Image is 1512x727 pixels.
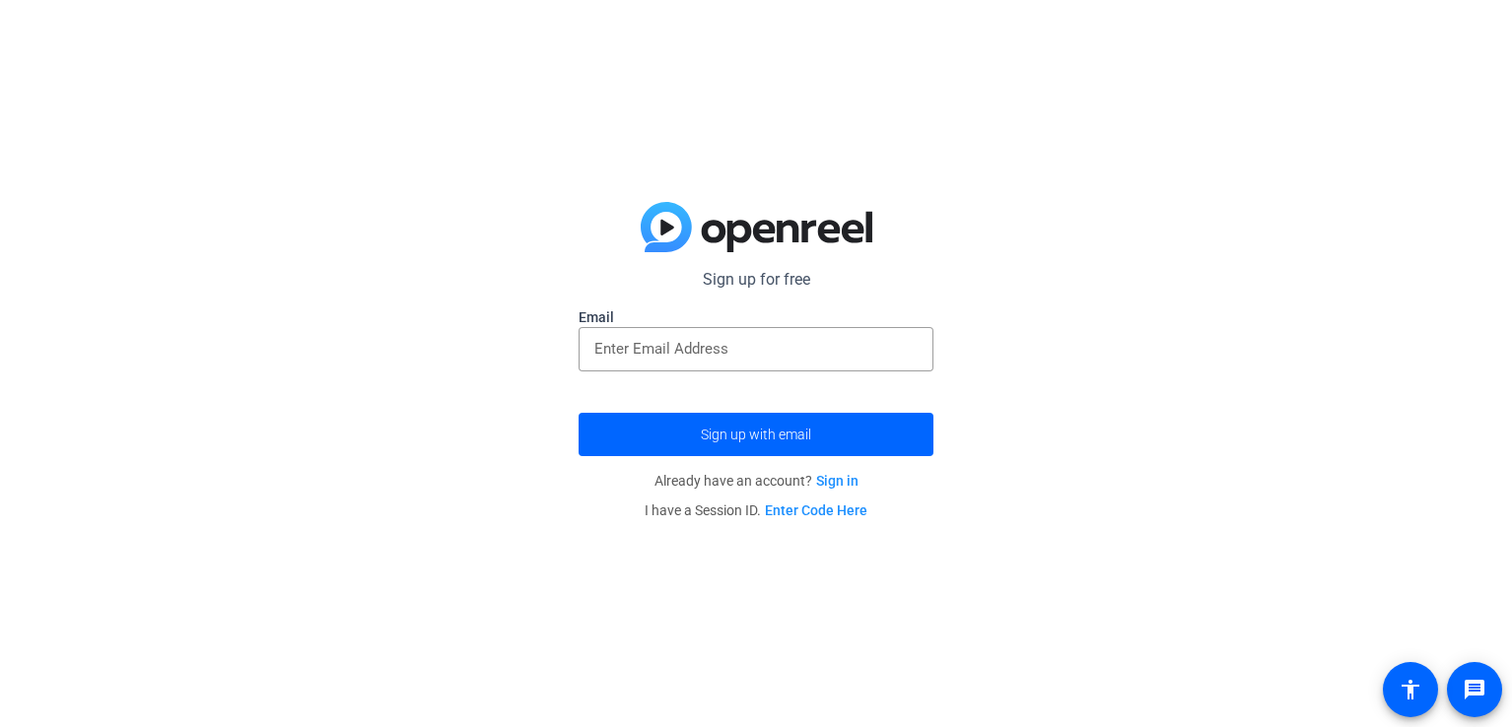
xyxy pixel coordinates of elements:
img: blue-gradient.svg [641,202,872,253]
p: Sign up for free [579,268,933,292]
mat-icon: message [1463,678,1486,701]
label: Email [579,307,933,327]
input: Enter Email Address [594,337,918,361]
mat-icon: accessibility [1399,678,1422,701]
button: Sign up with email [579,413,933,456]
a: Sign in [816,473,859,489]
a: Enter Code Here [765,502,867,518]
span: I have a Session ID. [645,502,867,518]
span: Already have an account? [654,473,859,489]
